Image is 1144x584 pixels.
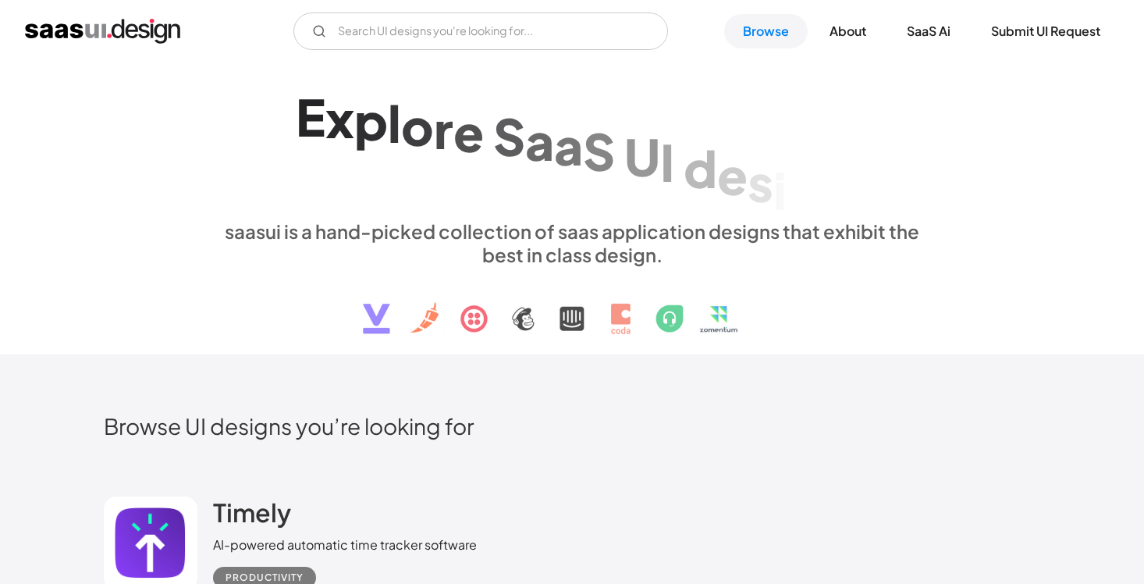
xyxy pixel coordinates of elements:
div: r [434,98,453,158]
div: e [717,145,748,205]
input: Search UI designs you're looking for... [293,12,668,50]
a: home [25,19,180,44]
h1: Explore SaaS UI design patterns & interactions. [213,84,931,205]
h2: Timely [213,497,291,528]
div: S [493,106,525,166]
div: U [624,126,660,186]
div: a [554,116,583,176]
a: About [811,14,885,48]
div: I [660,132,674,192]
img: text, icon, saas logo [336,266,808,347]
a: Submit UI Request [972,14,1119,48]
a: SaaS Ai [888,14,969,48]
div: AI-powered automatic time tracker software [213,536,477,554]
div: x [325,88,354,148]
a: Browse [724,14,808,48]
div: s [748,152,773,212]
div: S [583,120,615,180]
div: E [296,87,325,147]
div: e [453,102,484,162]
div: o [401,95,434,155]
h2: Browse UI designs you’re looking for [104,412,1040,440]
div: saasui is a hand-picked collection of saas application designs that exhibit the best in class des... [213,219,931,266]
div: i [773,159,787,219]
div: l [388,93,401,153]
form: Email Form [293,12,668,50]
div: p [354,91,388,151]
a: Timely [213,497,291,536]
div: d [684,138,717,198]
div: a [525,111,554,171]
